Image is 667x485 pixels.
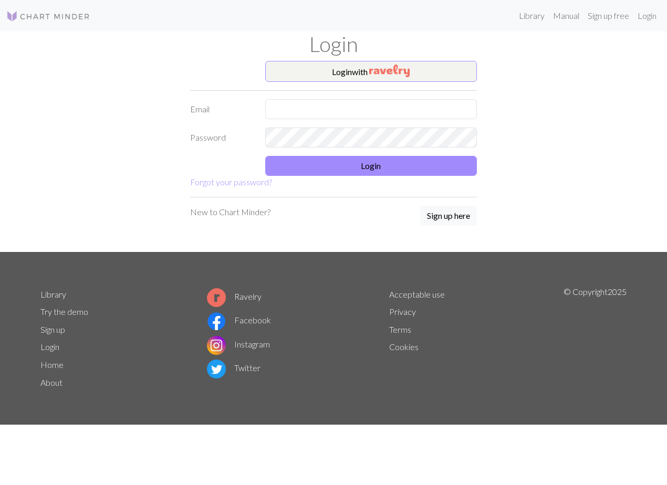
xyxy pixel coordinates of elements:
a: Library [515,5,549,26]
a: Cookies [389,342,419,352]
p: © Copyright 2025 [564,286,627,392]
a: Sign up [40,324,65,334]
button: Loginwith [265,61,477,82]
label: Password [184,128,259,147]
a: Try the demo [40,307,88,317]
a: Sign up free [583,5,633,26]
a: Privacy [389,307,416,317]
a: Login [633,5,661,26]
a: Ravelry [207,291,262,301]
button: Login [265,156,477,176]
a: Home [40,360,64,370]
h1: Login [34,31,633,57]
a: Instagram [207,339,270,349]
label: Email [184,99,259,119]
img: Facebook logo [207,312,226,331]
a: Forgot your password? [190,177,272,187]
a: Twitter [207,363,260,373]
button: Sign up here [420,206,477,226]
img: Twitter logo [207,360,226,378]
a: Terms [389,324,411,334]
img: Ravelry logo [207,288,226,307]
a: Facebook [207,315,271,325]
a: Manual [549,5,583,26]
a: Sign up here [420,206,477,227]
img: Ravelry [369,65,410,77]
a: Login [40,342,59,352]
a: About [40,377,62,387]
img: Logo [6,10,90,23]
a: Acceptable use [389,289,445,299]
a: Library [40,289,66,299]
img: Instagram logo [207,336,226,355]
p: New to Chart Minder? [190,206,270,218]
